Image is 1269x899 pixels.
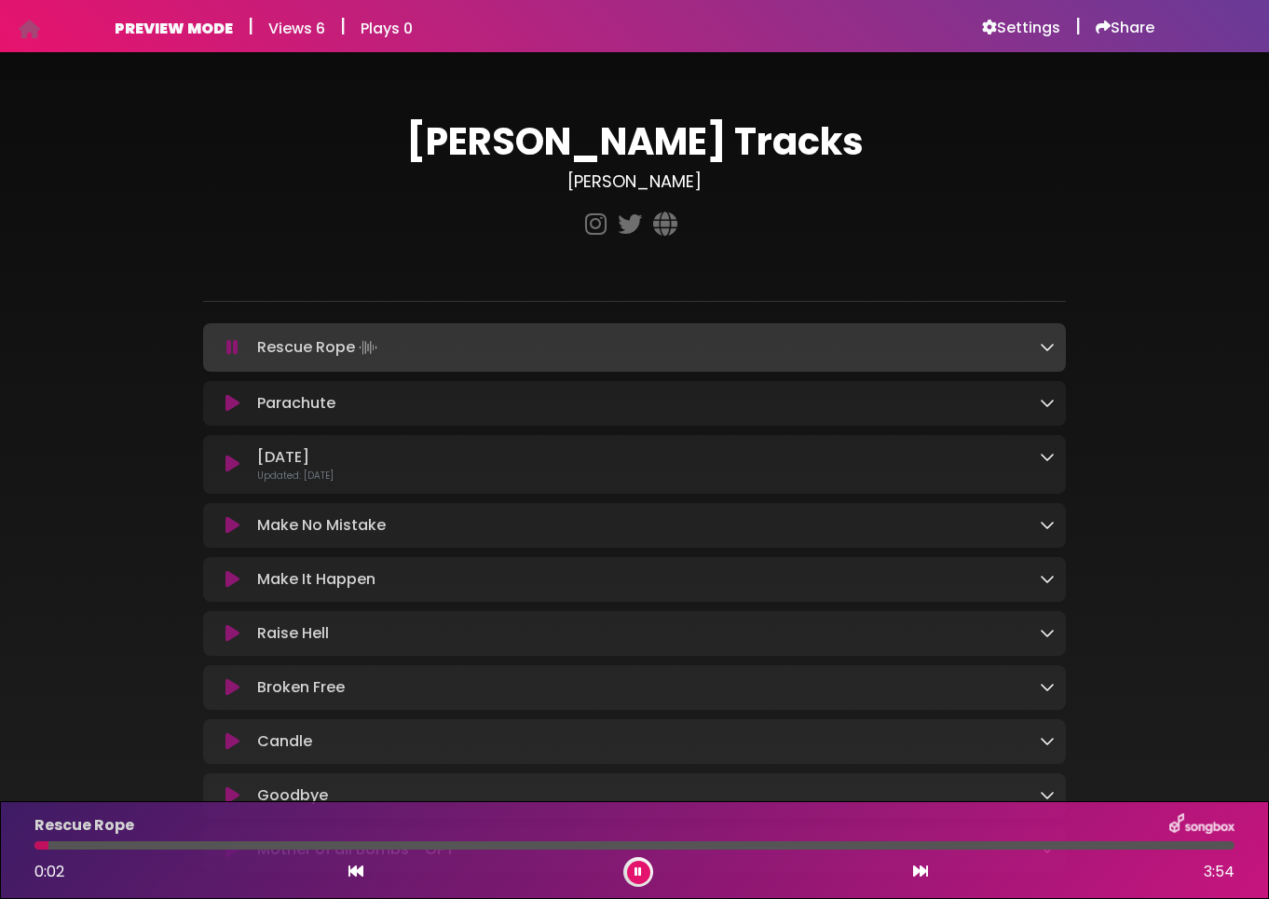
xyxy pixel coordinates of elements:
[257,730,312,753] p: Candle
[361,20,413,37] h6: Plays 0
[203,119,1066,164] h1: [PERSON_NAME] Tracks
[1096,19,1154,37] a: Share
[257,446,309,469] p: [DATE]
[257,568,375,591] p: Make It Happen
[203,171,1066,192] h3: [PERSON_NAME]
[1075,15,1081,37] h5: |
[257,784,328,807] p: Goodbye
[34,861,64,882] span: 0:02
[248,15,253,37] h5: |
[257,622,329,645] p: Raise Hell
[34,814,134,837] p: Rescue Rope
[115,20,233,37] h6: PREVIEW MODE
[982,19,1060,37] a: Settings
[257,676,345,699] p: Broken Free
[268,20,325,37] h6: Views 6
[257,334,381,361] p: Rescue Rope
[1204,861,1235,883] span: 3:54
[257,469,1055,483] p: Updated: [DATE]
[355,334,381,361] img: waveform4.gif
[340,15,346,37] h5: |
[257,392,335,415] p: Parachute
[1169,813,1235,838] img: songbox-logo-white.png
[257,514,386,537] p: Make No Mistake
